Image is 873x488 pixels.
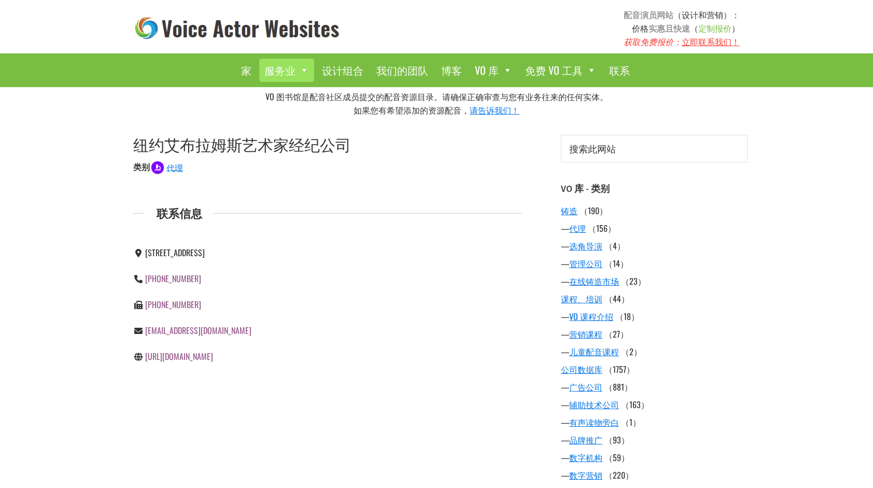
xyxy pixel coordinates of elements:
div: — [561,416,748,428]
div: — [561,222,748,234]
a: 公司数据库 [561,363,602,375]
a: 有声读物旁白 [569,416,619,428]
span: （27） [604,328,628,340]
a: 我们的团队 [371,59,433,82]
a: 设计组合 [317,59,369,82]
a: 课程、培训 [561,292,602,305]
span: （93） [604,434,629,446]
span: （881） [604,381,632,393]
a: 请告诉我们！ [470,104,519,116]
span: （220） [604,469,633,481]
a: 营销课程 [569,328,602,340]
font: VO 库 [475,62,499,78]
img: voice_actor_websites_logo [133,15,342,42]
a: 铸造 [561,204,578,217]
span: （1757） [604,363,635,375]
div: — [561,257,748,270]
a: 联系 [604,59,635,82]
span: 联系信息 [145,203,214,222]
span: （190） [580,204,608,217]
span: （156） [588,222,616,234]
p: （设计和营销）： 价格 （ ） [444,8,740,48]
div: — [561,275,748,287]
a: 家 [236,59,257,82]
a: 代理 [151,160,183,173]
a: VO 课程介绍 [569,310,613,323]
strong: 配音演员网站 [624,8,673,21]
span: [STREET_ADDRESS] [145,246,205,259]
a: 在线铸造市场 [569,275,619,287]
span: （2） [621,345,642,358]
h1: 纽约艾布拉姆斯艺术家经纪公司 [133,136,522,155]
div: VO 图书馆是配音社区成员提交的配音资源目录。请确保正确审查与您有业务往来的任何实体。 如果您有希望添加的资源配音， [125,87,748,119]
a: [URL][DOMAIN_NAME] [145,350,213,362]
strong: 实惠且快速 [649,22,690,34]
div: — [561,381,748,393]
div: — [561,345,748,358]
div: — [561,240,748,252]
em: 获取免费报价： [624,35,682,48]
a: 服务业 [259,59,314,82]
input: 搜索此网站 [561,135,748,162]
div: 类别 [133,160,150,173]
div: — [561,434,748,446]
div: — [561,310,748,323]
a: 选角导演 [569,240,602,252]
span: （18） [615,310,639,323]
a: 数字营销 [569,469,602,481]
a: 代理 [569,222,586,234]
a: [EMAIL_ADDRESS][DOMAIN_NAME] [145,324,251,337]
span: （14） [604,257,628,270]
a: VO 库 [470,59,517,82]
div: — [561,328,748,340]
div: — [561,469,748,481]
font: 免费 VO 工具 [525,62,583,78]
a: 立即联系我们！ [682,35,740,48]
a: 儿童配音课程 [569,345,619,358]
span: 定制报价 [698,22,731,34]
span: （23） [621,275,646,287]
a: 数字机构 [569,451,602,464]
a: 管理公司 [569,257,602,270]
a: 辅助技术公司 [569,398,619,411]
a: [PHONE_NUMBER] [145,272,201,285]
a: 免费 VO 工具 [520,59,601,82]
span: 代理 [166,161,183,174]
font: 服务业 [264,62,295,78]
a: 品牌推广 [569,434,602,446]
span: （59） [604,451,629,464]
h3: VO 库 - 类别 [561,183,748,194]
a: 博客 [436,59,467,82]
span: （4） [604,240,625,252]
div: — [561,398,748,411]
span: （163） [621,398,649,411]
div: — [561,451,748,464]
a: [PHONE_NUMBER] [145,298,201,311]
article: 纽约艾布拉姆斯艺术家经纪公司 [133,136,522,386]
a: 广告公司 [569,381,602,393]
span: （1） [621,416,641,428]
span: （44） [604,292,629,305]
